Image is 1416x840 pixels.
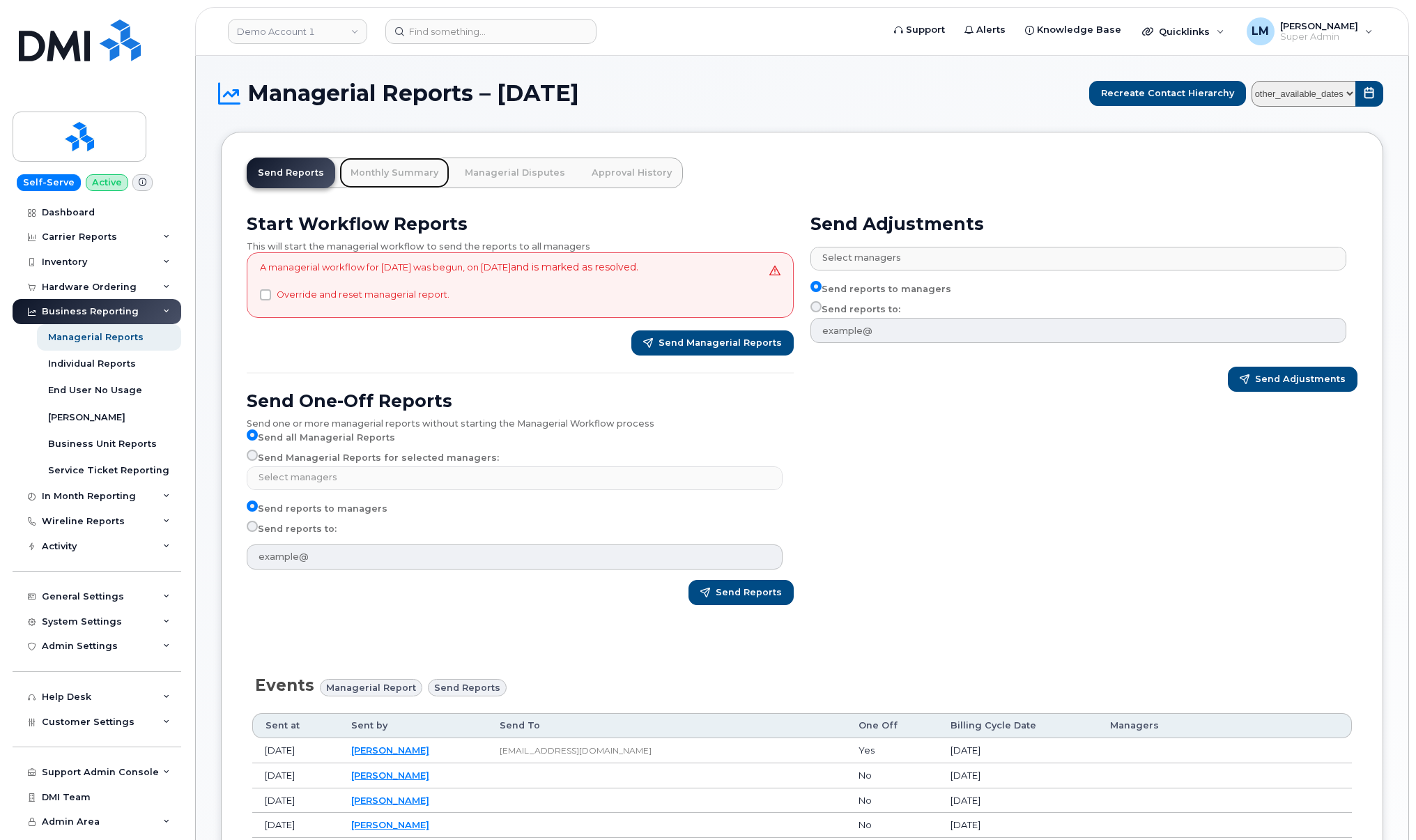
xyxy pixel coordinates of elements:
[252,763,339,788] td: [DATE]
[351,770,429,781] a: [PERSON_NAME]
[810,301,822,312] input: Send reports to:
[688,580,794,605] button: Send Reports
[846,738,938,763] td: Yes
[252,788,339,814] td: [DATE]
[247,544,783,570] input: example@
[247,429,258,441] input: Send all Managerial Reports
[247,213,794,234] h2: Start Workflow Reports
[351,795,429,806] a: [PERSON_NAME]
[247,429,395,446] label: Send all Managerial Reports
[247,501,258,512] input: Send reports to managers
[339,158,449,188] a: Monthly Summary
[938,788,1098,814] td: [DATE]
[487,713,846,738] th: Send To
[810,318,1346,343] input: example@
[454,158,576,188] a: Managerial Disputes
[500,745,652,756] span: [EMAIL_ADDRESS][DOMAIN_NAME]
[938,738,1098,763] td: [DATE]
[846,763,938,788] td: No
[810,213,1357,234] h2: Send Adjustments
[1089,81,1246,106] button: Recreate Contact Hierarchy
[846,788,938,814] td: No
[247,521,258,532] input: Send reports to:
[247,83,579,104] span: Managerial Reports – [DATE]
[252,713,339,738] th: Sent at
[255,675,314,695] span: Events
[810,301,900,318] label: Send reports to:
[434,681,500,694] span: Send reports
[938,813,1098,838] td: [DATE]
[252,738,339,763] td: [DATE]
[1098,713,1352,738] th: Managers
[716,586,782,599] span: Send Reports
[247,411,794,429] div: Send one or more managerial reports without starting the Managerial Workflow process
[351,744,429,756] a: [PERSON_NAME]
[511,261,638,273] span: and is marked as resolved.
[326,681,416,694] span: Managerial Report
[1228,367,1357,392] button: Send Adjustments
[339,713,487,738] th: Sent by
[260,260,638,310] div: A managerial workflow for [DATE] was begun, on [DATE]
[247,390,794,411] h2: Send One-Off Reports
[277,287,449,303] label: Override and reset managerial report.
[247,450,258,461] input: Send Managerial Reports for selected managers:
[247,501,387,517] label: Send reports to managers
[810,281,951,298] label: Send reports to managers
[938,763,1098,788] td: [DATE]
[938,713,1098,738] th: Billing Cycle Date
[247,521,337,537] label: Send reports to:
[659,337,782,349] span: Send Managerial Reports
[252,813,339,838] td: [DATE]
[631,330,794,356] button: Send Managerial Reports
[580,158,683,188] a: Approval History
[247,234,794,252] div: This will start the managerial workflow to send the reports to all managers
[810,281,822,292] input: Send reports to managers
[1101,86,1234,100] span: Recreate Contact Hierarchy
[247,158,335,188] a: Send Reports
[247,450,499,466] label: Send Managerial Reports for selected managers:
[846,813,938,838] td: No
[846,713,938,738] th: One Off
[351,819,429,830] a: [PERSON_NAME]
[1255,373,1346,385] span: Send Adjustments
